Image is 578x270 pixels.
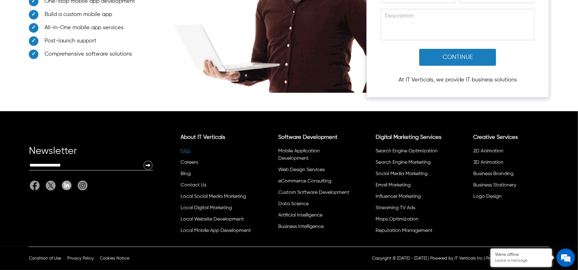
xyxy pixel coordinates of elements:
textarea: Type your message and click 'Submit' [3,168,117,189]
p: Leave a message [495,258,547,263]
a: Custom Software Development [278,190,349,195]
li: Mobile Application Development [277,147,351,165]
a: Cookies Notice [100,256,129,260]
li: FAQ [180,147,253,158]
img: Facebook [30,181,40,190]
div: Leave a message [32,34,103,42]
a: Digital Marketing Services [376,135,441,140]
li: Email Marketing [375,181,448,192]
li: Streaming TV Ads [375,203,448,215]
span: Build a custom mobile app [45,10,112,19]
a: Web Design Services [278,167,325,172]
a: Business Branding [473,171,514,176]
li: Careers [180,158,253,169]
a: Careers [181,160,198,165]
li: Social Media Marketing [375,169,448,181]
li: Local Website Development [180,215,253,226]
span: Post-launch support [45,37,96,45]
li: Business Intelligence [277,222,351,233]
a: eCommerce Consulting [278,179,331,184]
span: We are offline. Please leave us a message. [13,77,107,139]
a: It Verticals Instagram [75,181,88,190]
a: Business Stationery [473,183,516,188]
li: Custom Software Development [277,188,351,199]
li: Local Mobile App Development [180,226,253,237]
a: Streaming TV Ads [376,205,415,210]
div: Powered by [486,255,538,261]
div: | [484,255,485,261]
li: Search Engine Marketing [375,158,448,169]
a: Social Media Marketing [376,171,428,176]
span: All-in-One mobile app services [45,24,123,32]
a: Search Engine Optimization [376,149,438,154]
p: At IT Verticals, we provide IT business solutions [399,76,517,84]
li: 3D Animation [472,158,546,169]
a: Local Mobile App Development [181,228,251,233]
a: Data Science [278,202,309,206]
li: Blog [180,169,253,181]
li: Maps Optimization [375,215,448,226]
li: Local Digital Marketing [180,203,253,215]
a: Maps Optimization [376,217,418,222]
li: Web Design Services [277,165,351,177]
a: Local Social Media Marketing [181,194,246,199]
a: Artificial Intelligence [278,213,322,218]
a: Local Digital Marketing [181,205,232,210]
a: Mobile Application Development [278,149,320,161]
a: Linkedin [59,181,75,190]
a: Creative Services [473,135,518,140]
li: Search Engine Optimization [375,147,448,158]
li: Contact Us [180,181,253,192]
img: salesiqlogo_leal7QplfZFryJ6FIlVepeu7OftD7mt8q6exU6-34PB8prfIgodN67KcxXM9Y7JQ_.png [42,161,47,165]
li: 2D Animation [472,147,546,158]
a: Twitter [43,181,59,190]
a: Local Website Development [181,217,244,222]
a: Reputation Management [376,228,432,233]
li: Local Social Media Marketing [180,192,253,203]
li: Data Science [277,199,351,211]
a: Software Development [278,135,338,140]
a: Condition of Use [29,256,61,260]
a: 2D Animation [473,149,503,154]
em: Driven by SalesIQ [48,161,78,165]
li: Business Branding [472,169,546,181]
img: Twitter [46,181,56,190]
div: We're offline [495,252,547,257]
a: 3D Animation [473,160,503,165]
img: Linkedin [62,181,72,190]
a: Privacy Policy [67,256,94,260]
li: Influencer Marketing [375,192,448,203]
button: Continue [419,49,496,66]
div: Minimize live chat window [101,3,115,18]
div: Newsletter [29,148,153,160]
a: Blog [181,171,191,176]
a: Email Marketing [376,183,411,188]
img: Newsletter Submit [143,160,153,170]
a: Facebook [30,181,43,190]
em: Submit [90,189,111,198]
p: Copyright © [DATE] - [DATE] | Powered by IT Verticals Inc [372,255,483,261]
a: Influencer Marketing [376,194,421,199]
a: Business Intelligence [278,224,324,229]
a: About IT Verticals [181,135,225,140]
img: logo_Zg8I0qSkbAqR2WFHt3p6CTuqpyXMFPubPcD2OT02zFN43Cy9FUNNG3NEPhM_Q1qe_.png [10,37,26,40]
a: Search Engine Marketing [376,160,431,165]
li: Artificial Intelligence [277,211,351,222]
a: Logo Design [473,194,502,199]
a: FAQ [181,149,190,154]
li: Business Stationery [472,181,546,192]
img: It Verticals Instagram [78,181,88,190]
span: Comprehensive software solutions [45,50,132,58]
li: eCommerce Consulting [277,177,351,188]
li: Logo Design [472,192,546,203]
a: Contact Us [181,183,206,188]
li: Reputation Management [375,226,448,237]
